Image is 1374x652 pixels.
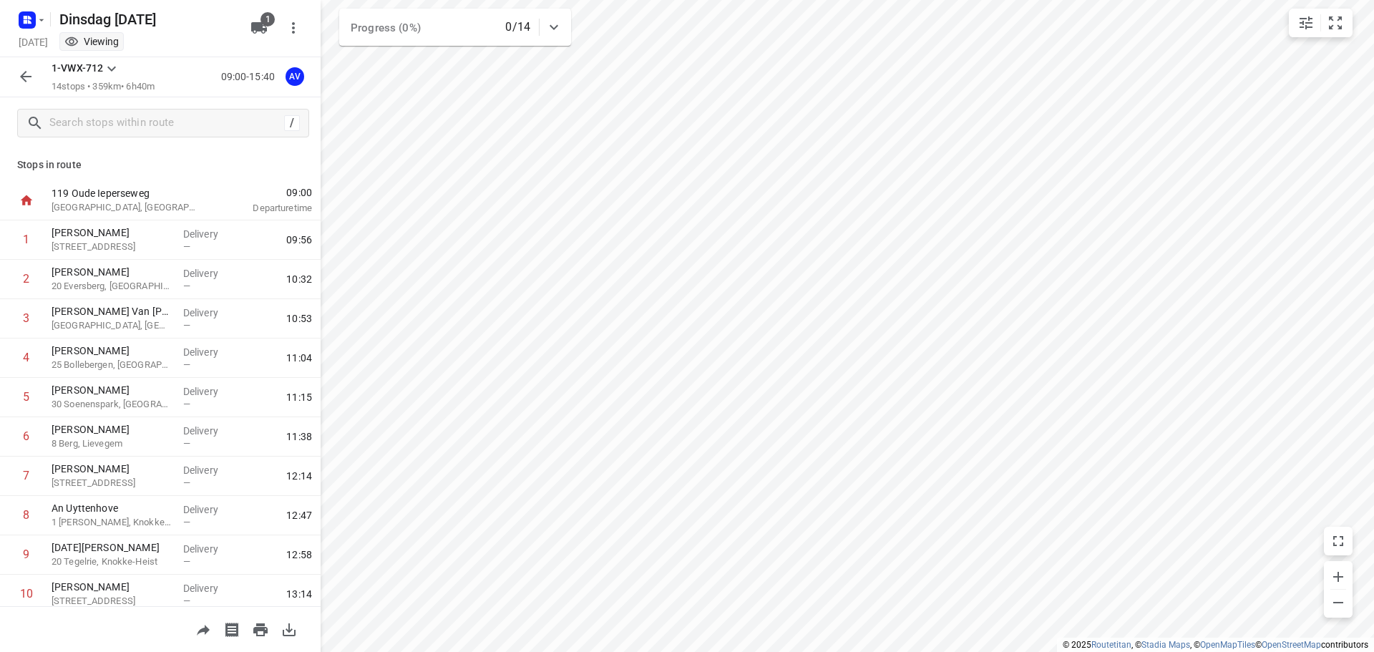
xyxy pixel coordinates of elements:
span: 10:32 [286,272,312,286]
p: 09:00-15:40 [221,69,281,84]
button: More [279,14,308,42]
p: [PERSON_NAME] [52,462,172,476]
a: Routetitan [1091,640,1131,650]
span: Print route [246,622,275,636]
p: 14 stops • 359km • 6h40m [52,80,155,94]
p: [DATE][PERSON_NAME] [52,540,172,555]
span: — [183,517,190,527]
p: [PERSON_NAME] [52,225,172,240]
p: 30 Soenenspark, [GEOGRAPHIC_DATA] [52,397,172,412]
span: — [183,281,190,291]
span: — [183,359,190,370]
div: 4 [23,351,29,364]
div: 3 [23,311,29,325]
p: [PERSON_NAME] Van [PERSON_NAME] [52,304,172,318]
p: Delivery [183,502,236,517]
span: 09:56 [286,233,312,247]
p: An Uyttenhove [52,501,172,515]
span: 11:04 [286,351,312,365]
div: 9 [23,548,29,561]
span: Download route [275,622,303,636]
div: 5 [23,390,29,404]
p: [PERSON_NAME] [52,422,172,437]
p: 22 Heksteelstraat, Brakel [52,240,172,254]
span: Assigned to Axel Verzele [281,69,309,83]
p: Delivery [183,542,236,556]
span: 10:53 [286,311,312,326]
div: 10 [20,587,33,600]
span: 12:47 [286,508,312,522]
p: Delivery [183,384,236,399]
span: — [183,320,190,331]
input: Search stops within route [49,112,284,135]
p: 20 Eversberg, [GEOGRAPHIC_DATA] [52,279,172,293]
span: 09:00 [218,185,312,200]
p: 2 Tuinfluiterstraat, Brugge [52,594,172,608]
p: [PERSON_NAME] [52,265,172,279]
li: © 2025 , © , © © contributors [1063,640,1368,650]
p: [PERSON_NAME] [52,580,172,594]
button: Fit zoom [1321,9,1350,37]
span: — [183,241,190,252]
p: Departure time [218,201,312,215]
span: Progress (0%) [351,21,421,34]
p: Delivery [183,581,236,595]
div: Progress (0%)0/14 [339,9,571,46]
p: Stops in route [17,157,303,172]
div: small contained button group [1289,9,1353,37]
p: Delivery [183,227,236,241]
span: — [183,477,190,488]
p: 8 Berg, Lievegem [52,437,172,451]
p: [PERSON_NAME] [52,383,172,397]
span: — [183,438,190,449]
span: 11:38 [286,429,312,444]
div: 2 [23,272,29,286]
a: OpenStreetMap [1262,640,1321,650]
span: 13:14 [286,587,312,601]
p: Delivery [183,266,236,281]
p: 51A Oude Brusselse Weg, Merelbeke-Melle [52,318,172,333]
p: 1-VWX-712 [52,61,103,76]
p: 20 Tegelrie, Knokke-Heist [52,555,172,569]
p: [PERSON_NAME] [52,344,172,358]
p: 0/14 [505,19,530,36]
p: Delivery [183,424,236,438]
button: 1 [245,14,273,42]
button: Map settings [1292,9,1320,37]
span: — [183,556,190,567]
span: 12:14 [286,469,312,483]
p: 187 Bruggestraat, Beernem [52,476,172,490]
span: Share route [189,622,218,636]
div: 7 [23,469,29,482]
span: Print shipping labels [218,622,246,636]
a: Stadia Maps [1141,640,1190,650]
div: You are currently in view mode. To make any changes, go to edit project. [64,34,119,49]
p: [GEOGRAPHIC_DATA], [GEOGRAPHIC_DATA] [52,200,200,215]
div: 6 [23,429,29,443]
p: 25 Bollebergen, [GEOGRAPHIC_DATA] [52,358,172,372]
p: Delivery [183,345,236,359]
span: 12:58 [286,548,312,562]
span: 11:15 [286,390,312,404]
p: 119 Oude Ieperseweg [52,186,200,200]
div: 8 [23,508,29,522]
div: / [284,115,300,131]
p: 1 Maxim Willemspad, Knokke-Heist [52,515,172,530]
p: Delivery [183,306,236,320]
span: — [183,399,190,409]
span: — [183,595,190,606]
a: OpenMapTiles [1200,640,1255,650]
div: 1 [23,233,29,246]
span: 1 [260,12,275,26]
p: Delivery [183,463,236,477]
